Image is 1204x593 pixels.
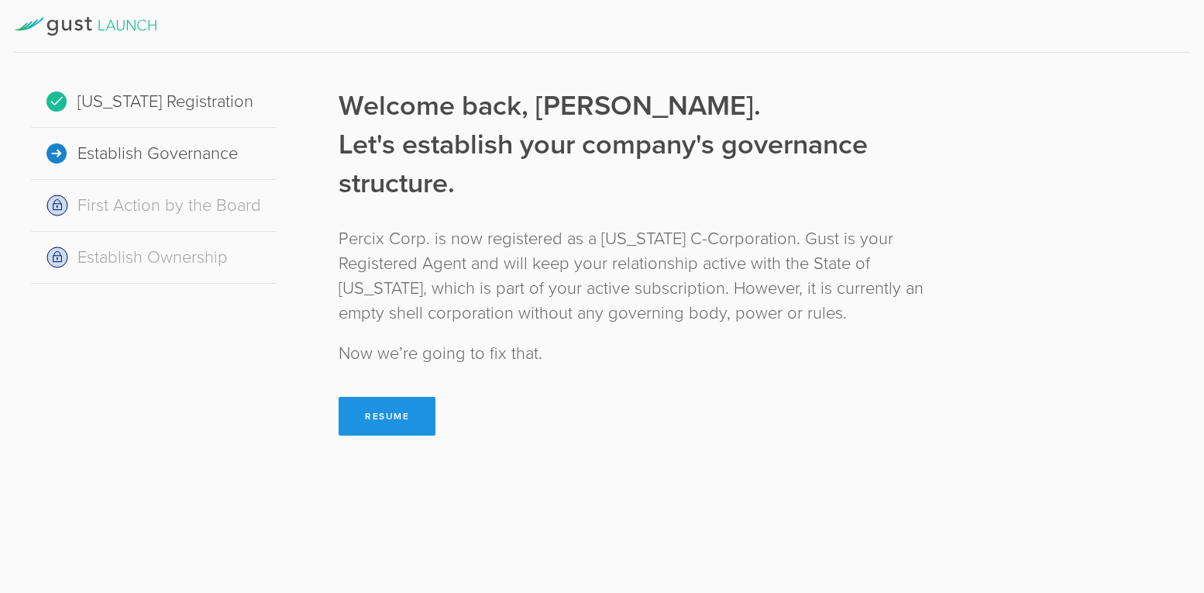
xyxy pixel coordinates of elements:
[31,128,277,180] div: Establish Governance
[339,341,961,366] div: Now we’re going to fix that.
[31,232,277,284] div: Establish Ownership
[31,76,277,128] div: [US_STATE] Registration
[339,126,961,203] div: Let's establish your company's governance structure.
[1127,472,1204,546] iframe: Chat Widget
[339,397,435,436] button: Resume
[339,87,961,126] div: Welcome back, [PERSON_NAME].
[31,180,277,232] div: First Action by the Board
[339,226,961,326] div: Percix Corp. is now registered as a [US_STATE] C-Corporation. Gust is your Registered Agent and w...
